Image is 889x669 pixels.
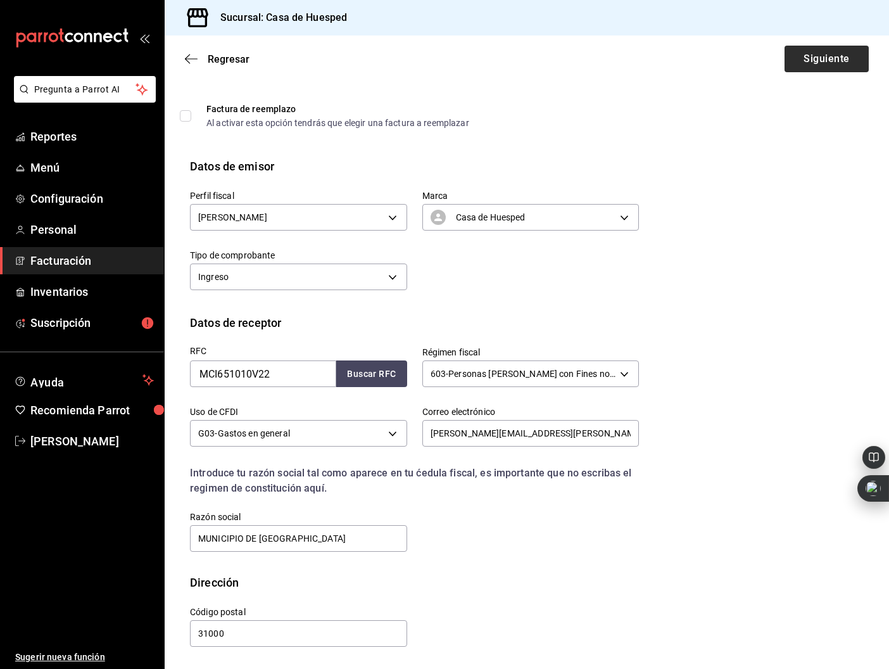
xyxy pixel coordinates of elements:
label: Tipo de comprobante [190,251,407,260]
span: Personal [30,221,154,238]
label: Código postal [190,608,407,616]
span: Facturación [30,252,154,269]
span: Sugerir nueva función [15,651,154,664]
label: Uso de CFDI [190,407,407,416]
span: Casa de Huesped [456,211,526,224]
label: Razón social [190,513,407,521]
span: G03 - Gastos en general [198,427,290,440]
div: Factura de reemplazo [206,105,469,113]
label: Régimen fiscal [422,348,640,357]
h3: Sucursal: Casa de Huesped [210,10,347,25]
label: Correo electrónico [422,407,640,416]
button: Regresar [185,53,249,65]
span: Menú [30,159,154,176]
div: [PERSON_NAME] [190,204,407,231]
span: Reportes [30,128,154,145]
a: Pregunta a Parrot AI [9,92,156,105]
span: Recomienda Parrot [30,402,154,419]
input: Obligatorio [190,620,407,647]
span: Ingreso [198,271,229,283]
span: 603 - Personas [PERSON_NAME] con Fines no Lucrativos [431,367,616,380]
span: Regresar [208,53,249,65]
button: Buscar RFC [336,360,407,387]
span: Configuración [30,190,154,207]
label: Perfil fiscal [190,191,407,200]
button: Siguiente [785,46,869,72]
button: Pregunta a Parrot AI [14,76,156,103]
button: open_drawer_menu [139,33,149,43]
label: RFC [190,347,407,355]
div: Datos de receptor [190,314,281,331]
label: Marca [422,191,640,200]
span: Pregunta a Parrot AI [34,83,136,96]
span: Inventarios [30,283,154,300]
div: Dirección [190,574,239,591]
div: Datos de emisor [190,158,274,175]
span: [PERSON_NAME] [30,433,154,450]
span: Suscripción [30,314,154,331]
div: Introduce tu razón social tal como aparece en tu ćedula fiscal, es importante que no escribas el ... [190,466,639,496]
div: Al activar esta opción tendrás que elegir una factura a reemplazar [206,118,469,127]
span: Ayuda [30,373,137,388]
